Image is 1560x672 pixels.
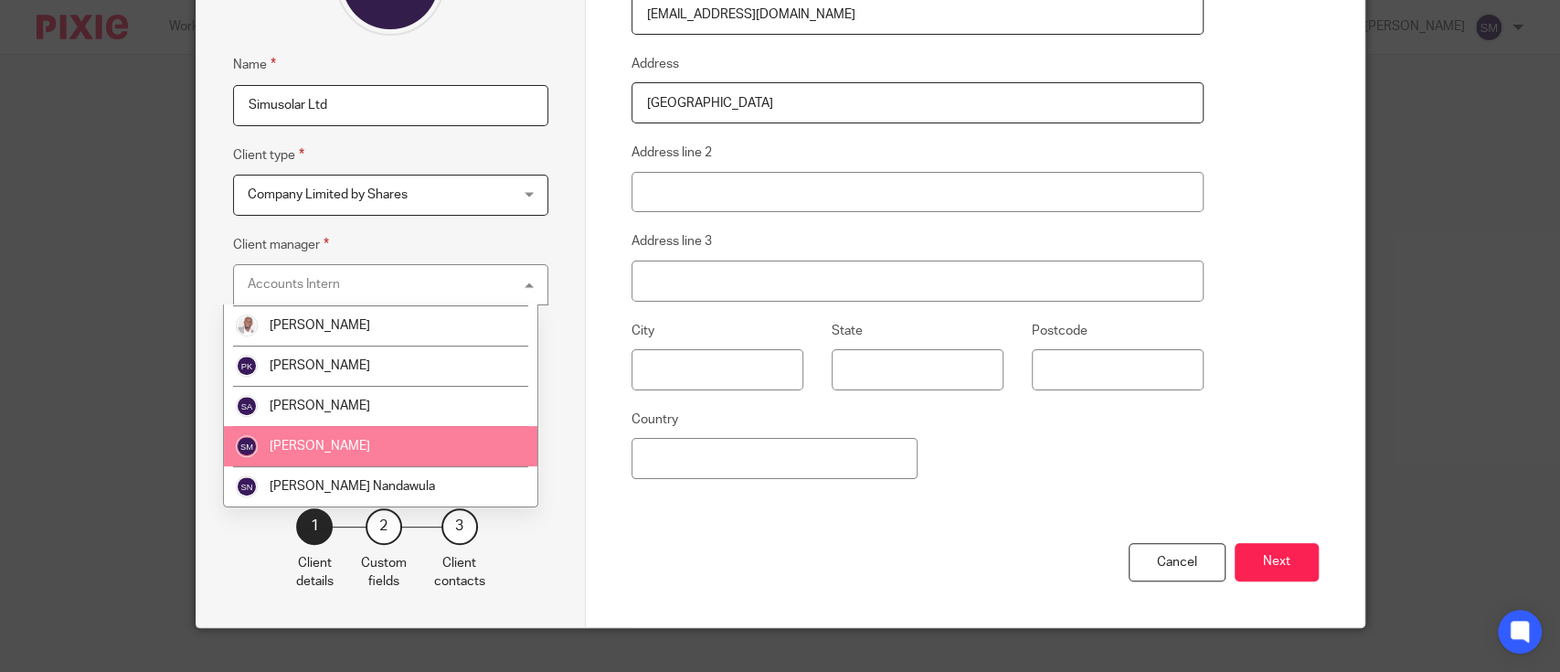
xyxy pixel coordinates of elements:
[236,315,258,336] img: Paul%20S%20-%20Picture.png
[296,508,333,545] div: 1
[248,278,340,291] div: Accounts Intern
[233,234,329,255] label: Client manager
[296,554,334,592] p: Client details
[361,554,407,592] p: Custom fields
[631,322,654,340] label: City
[366,508,402,545] div: 2
[631,144,712,162] label: Address line 2
[236,475,258,497] img: svg%3E
[236,355,258,377] img: svg%3E
[270,440,370,453] span: [PERSON_NAME]
[631,55,679,73] label: Address
[1032,322,1088,340] label: Postcode
[434,554,485,592] p: Client contacts
[236,395,258,417] img: svg%3E
[631,232,712,251] label: Address line 3
[233,144,304,165] label: Client type
[832,322,863,340] label: State
[236,435,258,457] img: svg%3E
[270,400,370,412] span: [PERSON_NAME]
[1235,543,1319,582] button: Next
[1129,543,1226,582] div: Cancel
[631,411,678,429] label: Country
[270,480,435,493] span: [PERSON_NAME] Nandawula
[270,359,370,372] span: [PERSON_NAME]
[233,54,276,75] label: Name
[441,508,478,545] div: 3
[248,188,408,201] span: Company Limited by Shares
[270,319,370,332] span: [PERSON_NAME]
